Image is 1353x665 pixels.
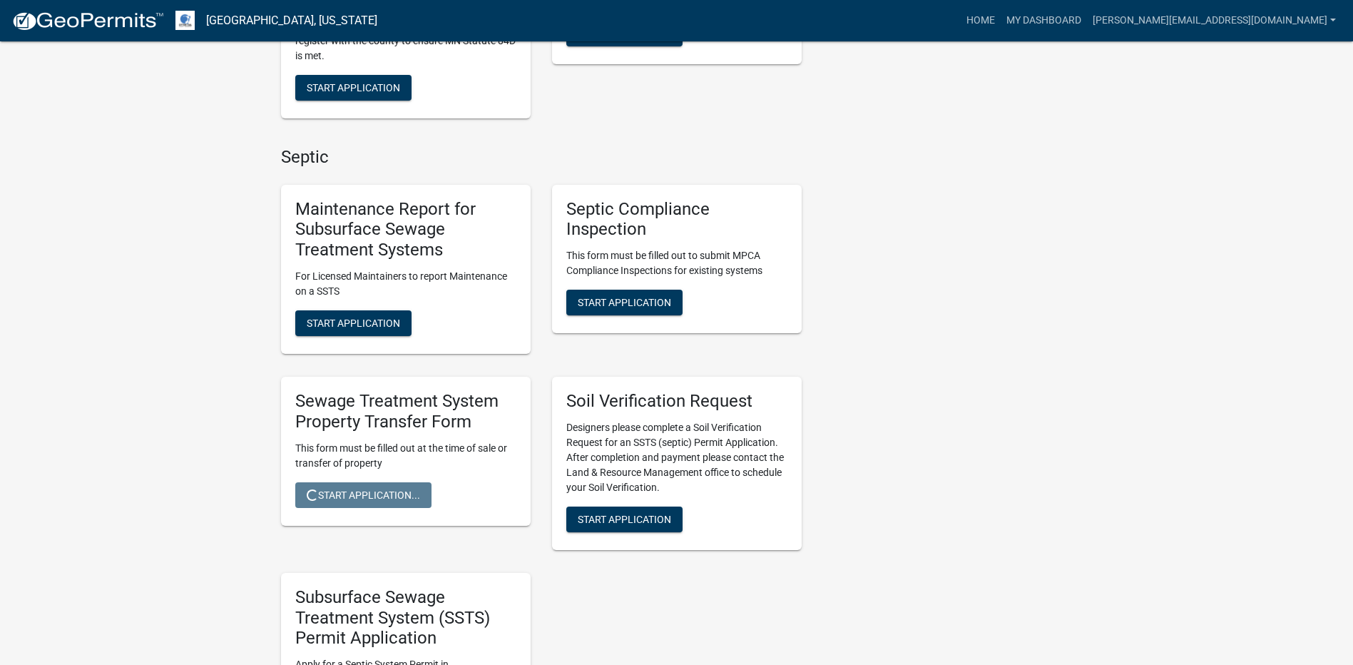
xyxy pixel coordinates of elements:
span: Start Application [578,297,671,308]
button: Start Application [566,507,683,532]
img: Otter Tail County, Minnesota [175,11,195,30]
h4: Septic [281,147,802,168]
h5: Septic Compliance Inspection [566,199,787,240]
h5: Maintenance Report for Subsurface Sewage Treatment Systems [295,199,516,260]
button: Start Application [566,290,683,315]
p: Designers please complete a Soil Verification Request for an SSTS (septic) Permit Application. Af... [566,420,787,495]
p: For Licensed Maintainers to report Maintenance on a SSTS [295,269,516,299]
button: Start Application [566,21,683,46]
h5: Soil Verification Request [566,391,787,412]
span: Start Application [307,81,400,93]
span: Start Application [578,513,671,524]
h5: Sewage Treatment System Property Transfer Form [295,391,516,432]
a: My Dashboard [1001,7,1087,34]
button: Start Application [295,75,412,101]
a: Home [961,7,1001,34]
span: Start Application... [307,489,420,500]
button: Start Application [295,310,412,336]
h5: Subsurface Sewage Treatment System (SSTS) Permit Application [295,587,516,649]
a: [GEOGRAPHIC_DATA], [US_STATE] [206,9,377,33]
a: [PERSON_NAME][EMAIL_ADDRESS][DOMAIN_NAME] [1087,7,1342,34]
p: This form must be filled out to submit MPCA Compliance Inspections for existing systems [566,248,787,278]
span: Start Application [307,318,400,329]
button: Start Application... [295,482,432,508]
p: This form must be filled out at the time of sale or transfer of property [295,441,516,471]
